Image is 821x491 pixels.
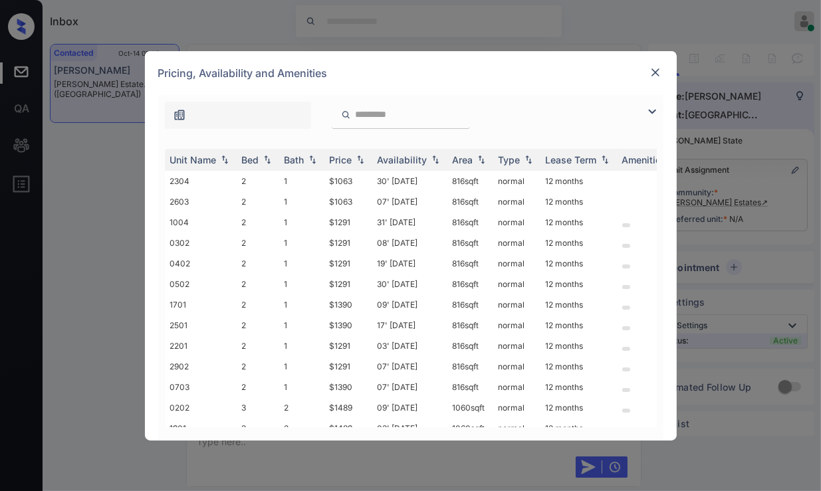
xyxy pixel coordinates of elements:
[279,336,324,356] td: 1
[330,154,352,165] div: Price
[279,233,324,253] td: 1
[237,274,279,294] td: 2
[145,51,677,95] div: Pricing, Availability and Amenities
[493,171,540,191] td: normal
[493,191,540,212] td: normal
[447,253,493,274] td: 816 sqft
[540,191,617,212] td: 12 months
[237,397,279,418] td: 3
[165,315,237,336] td: 2501
[279,171,324,191] td: 1
[447,191,493,212] td: 816 sqft
[540,336,617,356] td: 12 months
[165,336,237,356] td: 2201
[165,377,237,397] td: 0703
[649,66,662,79] img: close
[237,171,279,191] td: 2
[324,253,372,274] td: $1291
[165,233,237,253] td: 0302
[372,315,447,336] td: 17' [DATE]
[493,356,540,377] td: normal
[165,294,237,315] td: 1701
[324,274,372,294] td: $1291
[279,274,324,294] td: 1
[493,233,540,253] td: normal
[475,155,488,164] img: sorting
[237,294,279,315] td: 2
[237,253,279,274] td: 2
[285,154,304,165] div: Bath
[279,315,324,336] td: 1
[218,155,231,164] img: sorting
[341,109,351,121] img: icon-zuma
[372,171,447,191] td: 30' [DATE]
[540,377,617,397] td: 12 months
[279,356,324,377] td: 1
[372,356,447,377] td: 07' [DATE]
[540,356,617,377] td: 12 months
[493,294,540,315] td: normal
[493,418,540,439] td: normal
[279,397,324,418] td: 2
[598,155,612,164] img: sorting
[493,253,540,274] td: normal
[540,233,617,253] td: 12 months
[165,418,237,439] td: 1901
[540,315,617,336] td: 12 months
[324,356,372,377] td: $1291
[165,253,237,274] td: 0402
[540,253,617,274] td: 12 months
[324,377,372,397] td: $1390
[324,315,372,336] td: $1390
[644,104,660,120] img: icon-zuma
[170,154,217,165] div: Unit Name
[324,397,372,418] td: $1489
[372,397,447,418] td: 09' [DATE]
[540,212,617,233] td: 12 months
[237,336,279,356] td: 2
[493,397,540,418] td: normal
[447,171,493,191] td: 816 sqft
[493,377,540,397] td: normal
[372,253,447,274] td: 19' [DATE]
[165,274,237,294] td: 0502
[447,356,493,377] td: 816 sqft
[453,154,473,165] div: Area
[372,336,447,356] td: 03' [DATE]
[372,377,447,397] td: 07' [DATE]
[540,294,617,315] td: 12 months
[447,294,493,315] td: 816 sqft
[429,155,442,164] img: sorting
[324,191,372,212] td: $1063
[493,315,540,336] td: normal
[279,212,324,233] td: 1
[165,397,237,418] td: 0202
[237,418,279,439] td: 3
[279,253,324,274] td: 1
[372,294,447,315] td: 09' [DATE]
[447,212,493,233] td: 816 sqft
[324,294,372,315] td: $1390
[306,155,319,164] img: sorting
[324,212,372,233] td: $1291
[493,274,540,294] td: normal
[354,155,367,164] img: sorting
[242,154,259,165] div: Bed
[237,315,279,336] td: 2
[324,336,372,356] td: $1291
[173,108,186,122] img: icon-zuma
[279,191,324,212] td: 1
[324,171,372,191] td: $1063
[522,155,535,164] img: sorting
[447,377,493,397] td: 816 sqft
[447,315,493,336] td: 816 sqft
[372,274,447,294] td: 30' [DATE]
[279,418,324,439] td: 2
[372,212,447,233] td: 31' [DATE]
[372,233,447,253] td: 08' [DATE]
[447,418,493,439] td: 1060 sqft
[237,356,279,377] td: 2
[499,154,521,165] div: Type
[540,274,617,294] td: 12 months
[546,154,597,165] div: Lease Term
